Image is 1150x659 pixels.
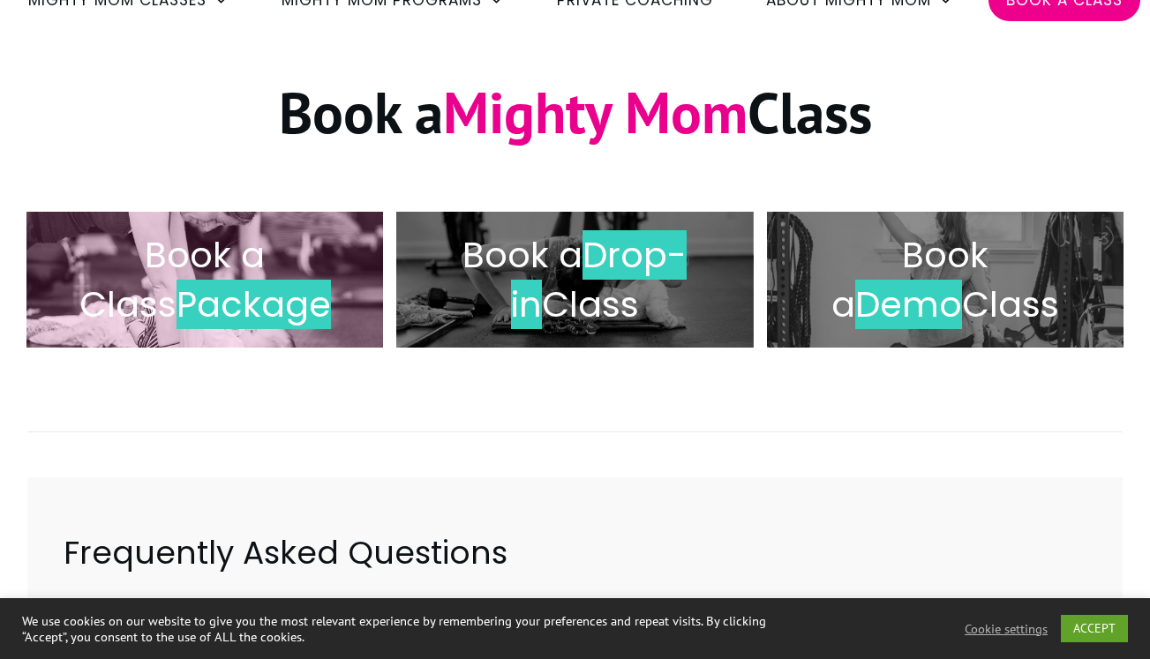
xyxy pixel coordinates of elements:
div: We use cookies on our website to give you the most relevant experience by remembering your prefer... [22,613,796,645]
span: Drop-in [511,230,688,329]
a: Cookie settings [965,621,1048,637]
h2: Frequently Asked Questions [64,531,1086,596]
a: ACCEPT [1061,615,1128,642]
span: Mighty Mom [443,75,748,149]
h2: Book a Class [415,230,734,329]
span: Book a [831,230,988,329]
span: Book a Class [79,230,266,329]
h1: Book a Class [27,75,1123,171]
span: Class [962,280,1059,329]
span: Demo [855,280,962,329]
span: Package [177,280,331,329]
